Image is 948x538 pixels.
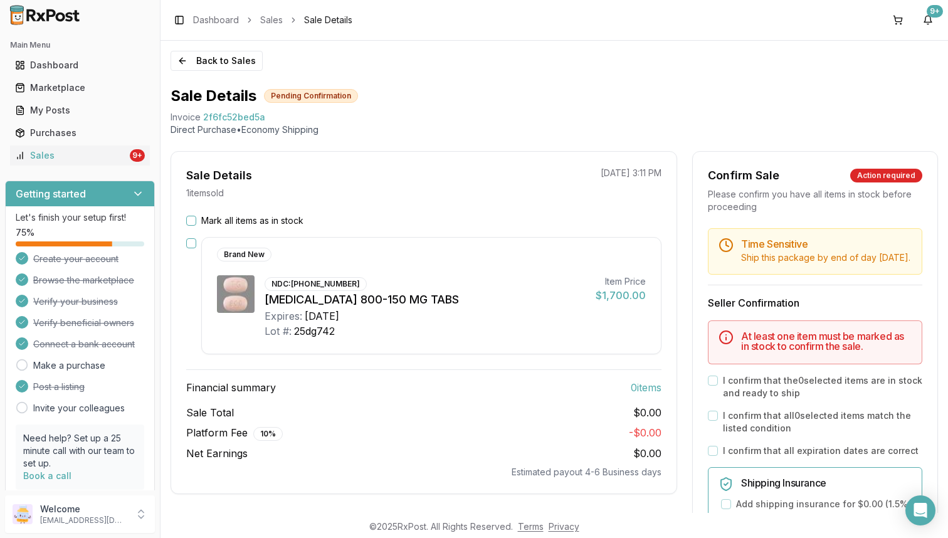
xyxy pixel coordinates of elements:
a: Book a call [23,470,71,481]
span: Sale Details [304,14,352,26]
span: 2f6fc52bed5a [203,111,265,124]
button: 9+ [918,10,938,30]
span: Platform Fee [186,425,283,441]
div: My Posts [15,104,145,117]
div: [DATE] [305,309,339,324]
div: Action required [850,169,922,182]
span: Connect a bank account [33,338,135,351]
nav: breadcrumb [193,14,352,26]
p: 1 item sold [186,187,224,199]
a: Privacy [549,521,579,532]
div: 9+ [927,5,943,18]
span: 75 % [16,226,34,239]
span: Create your account [33,253,118,265]
div: Expires: [265,309,302,324]
label: Mark all items as in stock [201,214,303,227]
a: Terms [518,521,544,532]
label: I confirm that the 0 selected items are in stock and ready to ship [723,374,922,399]
p: Need help? Set up a 25 minute call with our team to set up. [23,432,137,470]
p: [EMAIL_ADDRESS][DOMAIN_NAME] [40,515,127,525]
a: Invite your colleagues [33,402,125,414]
div: Confirm Sale [708,167,779,184]
p: Let's finish your setup first! [16,211,144,224]
div: Invoice [171,111,201,124]
div: Dashboard [15,59,145,71]
img: User avatar [13,504,33,524]
span: $0.00 [633,447,661,460]
div: Sales [15,149,127,162]
a: Make a purchase [33,359,105,372]
p: Welcome [40,503,127,515]
div: NDC: [PHONE_NUMBER] [265,277,367,291]
label: I confirm that all expiration dates are correct [723,445,919,457]
h3: Getting started [16,186,86,201]
a: Sales9+ [10,144,150,167]
div: $1,700.00 [596,288,646,303]
div: Please confirm you have all items in stock before proceeding [708,188,922,213]
button: Purchases [5,123,155,143]
label: Add shipping insurance for $0.00 ( 1.5 % of order value) [736,498,912,523]
a: Sales [260,14,283,26]
div: Open Intercom Messenger [905,495,935,525]
a: Dashboard [10,54,150,76]
div: Estimated payout 4-6 Business days [186,466,661,478]
button: Sales9+ [5,145,155,166]
button: Dashboard [5,55,155,75]
span: Sale Total [186,405,234,420]
span: Browse the marketplace [33,274,134,287]
img: RxPost Logo [5,5,85,25]
div: Brand New [217,248,271,261]
h5: Shipping Insurance [741,478,912,488]
div: 10 % [253,427,283,441]
h5: At least one item must be marked as in stock to confirm the sale. [741,331,912,351]
h1: Sale Details [171,86,256,106]
span: 0 item s [631,380,661,395]
button: My Posts [5,100,155,120]
button: Marketplace [5,78,155,98]
a: Marketplace [10,76,150,99]
img: Prezcobix 800-150 MG TABS [217,275,255,313]
button: Back to Sales [171,51,263,71]
h3: Seller Confirmation [708,295,922,310]
label: I confirm that all 0 selected items match the listed condition [723,409,922,435]
div: Pending Confirmation [264,89,358,103]
a: My Posts [10,99,150,122]
span: Verify your business [33,295,118,308]
div: Purchases [15,127,145,139]
div: [MEDICAL_DATA] 800-150 MG TABS [265,291,586,309]
h5: Time Sensitive [741,239,912,249]
span: Verify beneficial owners [33,317,134,329]
div: Item Price [596,275,646,288]
div: 9+ [130,149,145,162]
div: Lot #: [265,324,292,339]
div: Sale Details [186,167,252,184]
span: $0.00 [633,405,661,420]
p: [DATE] 3:11 PM [601,167,661,179]
span: Net Earnings [186,446,248,461]
div: 25dg742 [294,324,335,339]
a: Purchases [10,122,150,144]
span: Ship this package by end of day [DATE] . [741,252,910,263]
h2: Main Menu [10,40,150,50]
p: Direct Purchase • Economy Shipping [171,124,938,136]
span: Financial summary [186,380,276,395]
a: Dashboard [193,14,239,26]
div: Marketplace [15,82,145,94]
span: - $0.00 [629,426,661,439]
span: Post a listing [33,381,85,393]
